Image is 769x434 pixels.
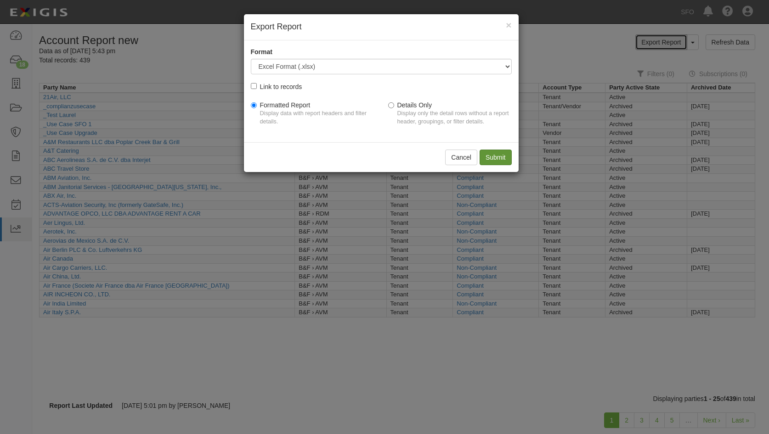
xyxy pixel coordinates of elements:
h4: Export Report [251,21,512,33]
p: Display data with report headers and filter details. [260,110,374,126]
button: Close [506,20,511,30]
label: Format [251,47,272,56]
input: Link to records [251,83,257,89]
input: Submit [480,150,512,165]
label: Details Only [388,100,512,131]
button: Cancel [445,150,477,165]
label: Formatted Report [251,100,374,131]
input: Details OnlyDisplay only the detail rows without a report header, groupings, or filter details. [388,102,394,108]
div: Link to records [260,81,302,91]
input: Formatted ReportDisplay data with report headers and filter details. [251,102,257,108]
span: × [506,20,511,30]
p: Display only the detail rows without a report header, groupings, or filter details. [397,110,512,126]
